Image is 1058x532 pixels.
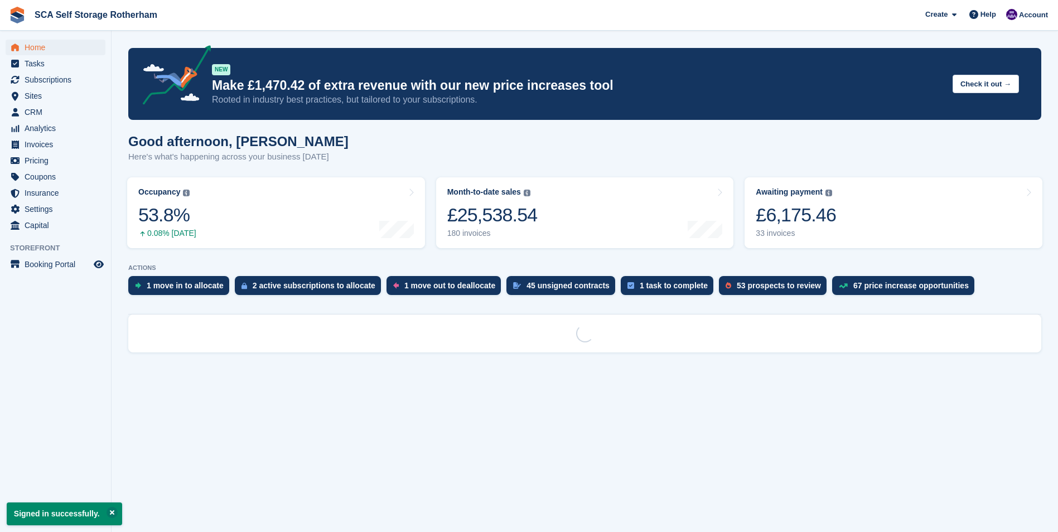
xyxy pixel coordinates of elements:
a: 1 move out to deallocate [387,276,506,301]
span: Storefront [10,243,111,254]
img: icon-info-grey-7440780725fd019a000dd9b08b2336e03edf1995a4989e88bcd33f0948082b44.svg [825,190,832,196]
a: Occupancy 53.8% 0.08% [DATE] [127,177,425,248]
a: SCA Self Storage Rotherham [30,6,162,24]
span: Insurance [25,185,91,201]
p: Rooted in industry best practices, but tailored to your subscriptions. [212,94,944,106]
div: 53.8% [138,204,196,226]
a: menu [6,153,105,168]
a: menu [6,40,105,55]
a: 67 price increase opportunities [832,276,980,301]
div: 53 prospects to review [737,281,821,290]
button: Check it out → [953,75,1019,93]
img: icon-info-grey-7440780725fd019a000dd9b08b2336e03edf1995a4989e88bcd33f0948082b44.svg [183,190,190,196]
span: Pricing [25,153,91,168]
div: £6,175.46 [756,204,836,226]
a: menu [6,137,105,152]
a: 1 task to complete [621,276,719,301]
a: menu [6,104,105,120]
a: 1 move in to allocate [128,276,235,301]
a: 45 unsigned contracts [506,276,621,301]
p: Make £1,470.42 of extra revenue with our new price increases tool [212,78,944,94]
div: 33 invoices [756,229,836,238]
span: CRM [25,104,91,120]
p: Here's what's happening across your business [DATE] [128,151,349,163]
span: Subscriptions [25,72,91,88]
div: Occupancy [138,187,180,197]
img: active_subscription_to_allocate_icon-d502201f5373d7db506a760aba3b589e785aa758c864c3986d89f69b8ff3... [241,282,247,289]
a: Month-to-date sales £25,538.54 180 invoices [436,177,734,248]
a: menu [6,169,105,185]
span: Tasks [25,56,91,71]
h1: Good afternoon, [PERSON_NAME] [128,134,349,149]
a: 53 prospects to review [719,276,832,301]
div: 1 move out to deallocate [404,281,495,290]
div: Month-to-date sales [447,187,521,197]
div: 1 task to complete [640,281,708,290]
a: Awaiting payment £6,175.46 33 invoices [745,177,1042,248]
div: 0.08% [DATE] [138,229,196,238]
img: price-adjustments-announcement-icon-8257ccfd72463d97f412b2fc003d46551f7dbcb40ab6d574587a9cd5c0d94... [133,45,211,109]
span: Account [1019,9,1048,21]
a: menu [6,88,105,104]
div: 1 move in to allocate [147,281,224,290]
img: Kelly Neesham [1006,9,1017,20]
img: price_increase_opportunities-93ffe204e8149a01c8c9dc8f82e8f89637d9d84a8eef4429ea346261dce0b2c0.svg [839,283,848,288]
div: 180 invoices [447,229,538,238]
div: Awaiting payment [756,187,823,197]
img: stora-icon-8386f47178a22dfd0bd8f6a31ec36ba5ce8667c1dd55bd0f319d3a0aa187defe.svg [9,7,26,23]
span: Booking Portal [25,257,91,272]
a: menu [6,217,105,233]
img: prospect-51fa495bee0391a8d652442698ab0144808aea92771e9ea1ae160a38d050c398.svg [726,282,731,289]
div: 45 unsigned contracts [526,281,610,290]
img: icon-info-grey-7440780725fd019a000dd9b08b2336e03edf1995a4989e88bcd33f0948082b44.svg [524,190,530,196]
a: menu [6,201,105,217]
div: 67 price increase opportunities [853,281,969,290]
a: menu [6,185,105,201]
p: Signed in successfully. [7,502,122,525]
img: move_ins_to_allocate_icon-fdf77a2bb77ea45bf5b3d319d69a93e2d87916cf1d5bf7949dd705db3b84f3ca.svg [135,282,141,289]
img: task-75834270c22a3079a89374b754ae025e5fb1db73e45f91037f5363f120a921f8.svg [627,282,634,289]
p: ACTIONS [128,264,1041,272]
span: Capital [25,217,91,233]
div: £25,538.54 [447,204,538,226]
span: Coupons [25,169,91,185]
img: move_outs_to_deallocate_icon-f764333ba52eb49d3ac5e1228854f67142a1ed5810a6f6cc68b1a99e826820c5.svg [393,282,399,289]
span: Sites [25,88,91,104]
a: menu [6,120,105,136]
a: menu [6,257,105,272]
a: menu [6,72,105,88]
span: Analytics [25,120,91,136]
span: Create [925,9,948,20]
span: Settings [25,201,91,217]
a: menu [6,56,105,71]
span: Help [980,9,996,20]
img: contract_signature_icon-13c848040528278c33f63329250d36e43548de30e8caae1d1a13099fd9432cc5.svg [513,282,521,289]
div: NEW [212,64,230,75]
a: Preview store [92,258,105,271]
span: Invoices [25,137,91,152]
div: 2 active subscriptions to allocate [253,281,375,290]
span: Home [25,40,91,55]
a: 2 active subscriptions to allocate [235,276,387,301]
